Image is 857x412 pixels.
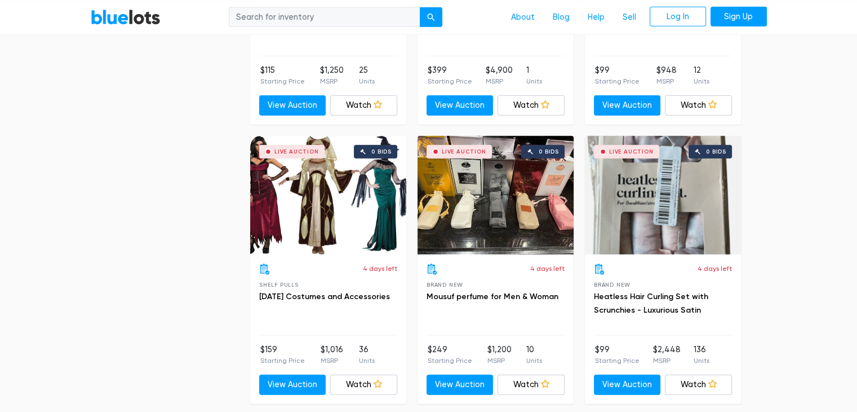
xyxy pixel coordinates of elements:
[428,344,472,366] li: $249
[698,264,732,274] p: 4 days left
[427,95,494,116] a: View Auction
[428,76,472,86] p: Starting Price
[330,375,397,395] a: Watch
[428,64,472,87] li: $399
[259,95,326,116] a: View Auction
[595,64,640,87] li: $99
[260,356,305,366] p: Starting Price
[579,6,614,28] a: Help
[91,8,161,25] a: BlueLots
[694,64,709,87] li: 12
[442,149,486,155] div: Live Auction
[260,76,305,86] p: Starting Price
[544,6,579,28] a: Blog
[359,344,375,366] li: 36
[427,375,494,395] a: View Auction
[486,76,513,86] p: MSRP
[498,375,565,395] a: Watch
[320,76,344,86] p: MSRP
[652,356,680,366] p: MSRP
[359,76,375,86] p: Units
[539,149,559,155] div: 0 bids
[694,344,709,366] li: 136
[260,64,305,87] li: $115
[595,76,640,86] p: Starting Price
[595,344,640,366] li: $99
[594,292,708,315] a: Heatless Hair Curling Set with Scrunchies - Luxurious Satin
[427,282,463,288] span: Brand New
[665,95,732,116] a: Watch
[526,344,542,366] li: 10
[259,292,390,301] a: [DATE] Costumes and Accessories
[321,344,343,366] li: $1,016
[526,76,542,86] p: Units
[229,7,420,27] input: Search for inventory
[585,136,741,255] a: Live Auction 0 bids
[609,149,654,155] div: Live Auction
[526,356,542,366] p: Units
[650,6,706,27] a: Log In
[614,6,645,28] a: Sell
[706,149,726,155] div: 0 bids
[427,292,558,301] a: Mousuf perfume for Men & Woman
[486,64,513,87] li: $4,900
[250,136,406,255] a: Live Auction 0 bids
[526,64,542,87] li: 1
[363,264,397,274] p: 4 days left
[359,356,375,366] p: Units
[487,356,511,366] p: MSRP
[594,375,661,395] a: View Auction
[502,6,544,28] a: About
[274,149,319,155] div: Live Auction
[656,76,677,86] p: MSRP
[418,136,574,255] a: Live Auction 0 bids
[330,95,397,116] a: Watch
[694,76,709,86] p: Units
[260,344,305,366] li: $159
[428,356,472,366] p: Starting Price
[498,95,565,116] a: Watch
[594,282,630,288] span: Brand New
[320,64,344,87] li: $1,250
[595,356,640,366] p: Starting Price
[652,344,680,366] li: $2,448
[694,356,709,366] p: Units
[487,344,511,366] li: $1,200
[665,375,732,395] a: Watch
[259,282,299,288] span: Shelf Pulls
[656,64,677,87] li: $948
[371,149,392,155] div: 0 bids
[530,264,565,274] p: 4 days left
[321,356,343,366] p: MSRP
[594,95,661,116] a: View Auction
[259,375,326,395] a: View Auction
[359,64,375,87] li: 25
[711,6,767,27] a: Sign Up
